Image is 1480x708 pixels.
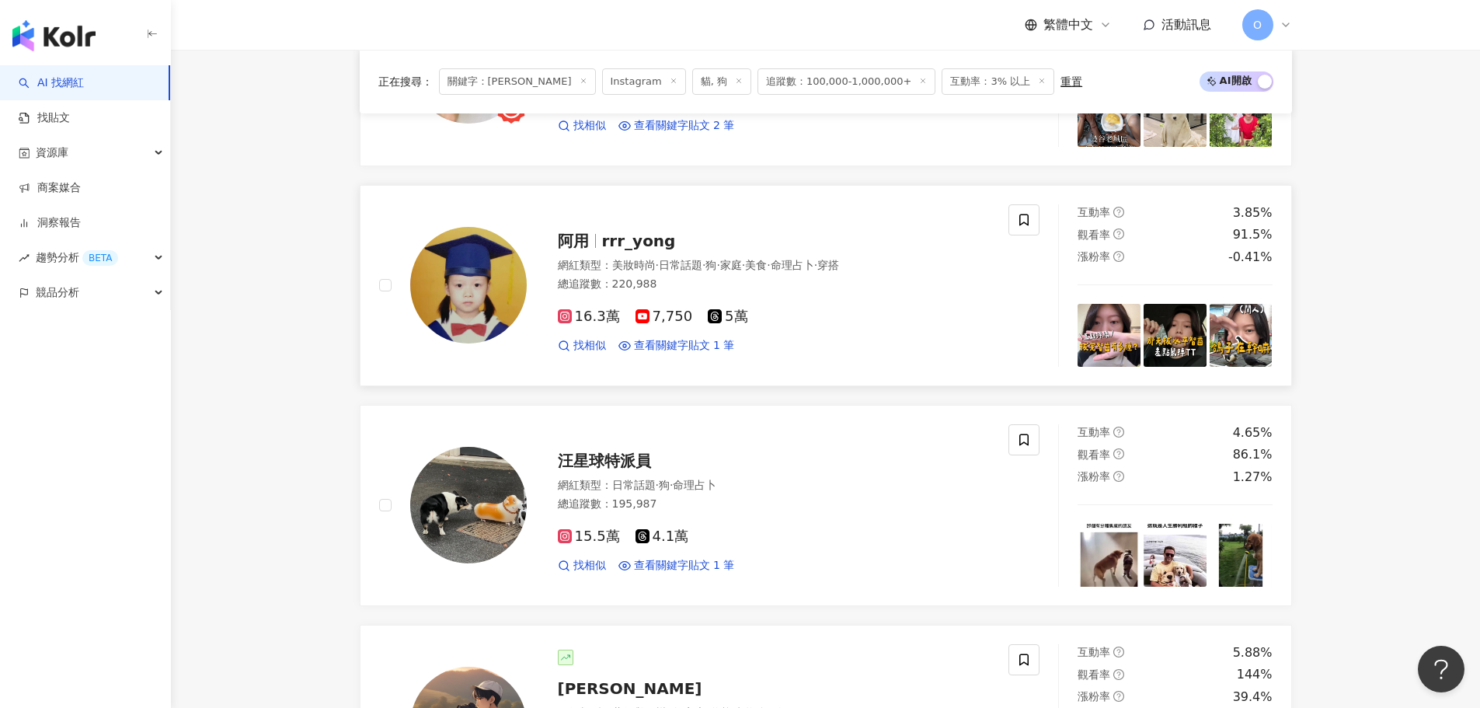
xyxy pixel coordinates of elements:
[1233,204,1273,221] div: 3.85%
[360,405,1292,606] a: KOL Avatar汪星球特派員網紅類型：日常話題·狗·命理占卜總追蹤數：195,98715.5萬4.1萬找相似查看關鍵字貼文 1 筆互動率question-circle4.65%觀看率ques...
[1113,251,1124,262] span: question-circle
[708,309,747,325] span: 5萬
[602,232,676,250] span: rrr_yong
[634,338,735,354] span: 查看關鍵字貼文 1 筆
[1078,646,1110,658] span: 互動率
[1233,469,1273,486] div: 1.27%
[942,68,1054,95] span: 互動率：3% 以上
[19,253,30,263] span: rise
[1078,304,1140,367] img: post-image
[1233,424,1273,441] div: 4.65%
[558,118,606,134] a: 找相似
[36,135,68,170] span: 資源庫
[1113,691,1124,702] span: question-circle
[1228,249,1273,266] div: -0.41%
[745,259,767,271] span: 美食
[558,558,606,574] a: 找相似
[1078,448,1110,461] span: 觀看率
[618,338,735,354] a: 查看關鍵字貼文 1 筆
[19,215,81,231] a: 洞察報告
[1233,689,1273,706] div: 39.4%
[705,259,716,271] span: 狗
[634,118,735,134] span: 查看關鍵字貼文 2 筆
[659,479,670,491] span: 狗
[1210,524,1273,587] img: post-image
[612,479,656,491] span: 日常話題
[573,558,606,574] span: 找相似
[558,232,589,250] span: 阿用
[1078,84,1140,147] img: post-image
[636,309,693,325] span: 7,750
[1078,228,1110,241] span: 觀看率
[573,118,606,134] span: 找相似
[1078,426,1110,438] span: 互動率
[1253,16,1262,33] span: O
[1113,207,1124,218] span: question-circle
[618,118,735,134] a: 查看關鍵字貼文 2 筆
[558,528,620,545] span: 15.5萬
[36,275,79,310] span: 競品分析
[1043,16,1093,33] span: 繁體中文
[1144,84,1207,147] img: post-image
[817,259,839,271] span: 穿搭
[659,259,702,271] span: 日常話題
[410,227,527,344] img: KOL Avatar
[1113,669,1124,680] span: question-circle
[618,558,735,574] a: 查看關鍵字貼文 1 筆
[673,479,716,491] span: 命理占卜
[1113,647,1124,657] span: question-circle
[1144,524,1207,587] img: post-image
[1233,644,1273,661] div: 5.88%
[771,259,814,271] span: 命理占卜
[720,259,742,271] span: 家庭
[702,259,705,271] span: ·
[1078,524,1140,587] img: post-image
[1060,75,1082,88] div: 重置
[1113,427,1124,438] span: question-circle
[656,479,659,491] span: ·
[19,110,70,126] a: 找貼文
[634,558,735,574] span: 查看關鍵字貼文 1 筆
[1237,666,1273,683] div: 144%
[636,528,689,545] span: 4.1萬
[410,447,527,563] img: KOL Avatar
[1113,228,1124,239] span: question-circle
[558,258,991,274] div: 網紅類型 ：
[558,679,702,698] span: [PERSON_NAME]
[814,259,817,271] span: ·
[602,68,686,95] span: Instagram
[558,497,991,512] div: 總追蹤數 ： 195,987
[82,250,118,266] div: BETA
[439,68,596,95] span: 關鍵字：[PERSON_NAME]
[1210,84,1273,147] img: post-image
[1418,646,1464,692] iframe: Help Scout Beacon - Open
[692,68,751,95] span: 貓, 狗
[19,75,84,91] a: searchAI 找網紅
[558,309,620,325] span: 16.3萬
[1233,446,1273,463] div: 86.1%
[36,240,118,275] span: 趨勢分析
[716,259,719,271] span: ·
[360,185,1292,386] a: KOL Avatar阿用rrr_yong網紅類型：美妝時尚·日常話題·狗·家庭·美食·命理占卜·穿搭總追蹤數：220,98816.3萬7,7505萬找相似查看關鍵字貼文 1 筆互動率questi...
[1161,17,1211,32] span: 活動訊息
[558,277,991,292] div: 總追蹤數 ： 220,988
[1078,250,1110,263] span: 漲粉率
[757,68,936,95] span: 追蹤數：100,000-1,000,000+
[742,259,745,271] span: ·
[670,479,673,491] span: ·
[558,452,651,470] span: 汪星球特派員
[1078,668,1110,681] span: 觀看率
[1113,448,1124,459] span: question-circle
[558,338,606,354] a: 找相似
[1210,304,1273,367] img: post-image
[1078,470,1110,483] span: 漲粉率
[656,259,659,271] span: ·
[1113,471,1124,482] span: question-circle
[573,338,606,354] span: 找相似
[1078,206,1110,218] span: 互動率
[1144,304,1207,367] img: post-image
[612,259,656,271] span: 美妝時尚
[1233,226,1273,243] div: 91.5%
[12,20,96,51] img: logo
[767,259,770,271] span: ·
